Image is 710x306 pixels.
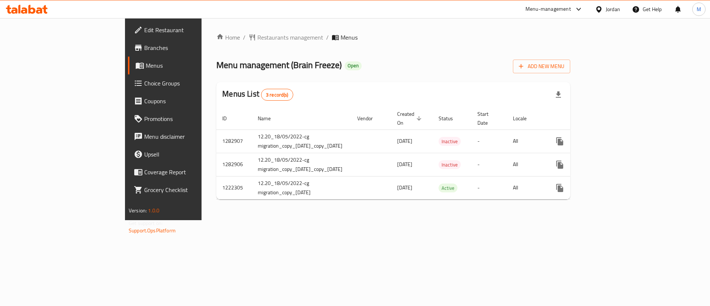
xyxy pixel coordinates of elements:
td: 12.20_18/05/2022-cg migration_copy_[DATE] [252,176,351,199]
a: Edit Restaurant [128,21,244,39]
td: All [507,176,545,199]
span: Get support on: [129,218,163,228]
span: Menus [341,33,358,42]
span: Branches [144,43,238,52]
span: Upsell [144,150,238,159]
div: Open [345,61,362,70]
button: more [551,156,569,174]
span: 1.0.0 [148,206,159,215]
span: Add New Menu [519,62,564,71]
div: Export file [550,86,567,104]
button: more [551,132,569,150]
a: Menus [128,57,244,74]
span: Menu disclaimer [144,132,238,141]
a: Menu disclaimer [128,128,244,145]
a: Choice Groups [128,74,244,92]
span: M [697,5,701,13]
td: - [471,130,507,153]
a: Support.OpsPlatform [129,226,176,235]
button: more [551,179,569,197]
li: / [243,33,246,42]
button: Change Status [569,132,586,150]
span: [DATE] [397,136,412,146]
a: Upsell [128,145,244,163]
a: Promotions [128,110,244,128]
span: [DATE] [397,183,412,192]
table: enhanced table [216,107,628,200]
span: Open [345,63,362,69]
span: 3 record(s) [261,91,293,98]
span: Inactive [439,161,461,169]
a: Restaurants management [248,33,323,42]
span: Start Date [477,110,498,127]
span: Coverage Report [144,168,238,176]
a: Grocery Checklist [128,181,244,199]
a: Coupons [128,92,244,110]
td: - [471,176,507,199]
span: Edit Restaurant [144,26,238,34]
button: Change Status [569,156,586,174]
div: Jordan [606,5,620,13]
span: Active [439,184,457,192]
span: Coupons [144,97,238,105]
a: Branches [128,39,244,57]
div: Menu-management [525,5,571,14]
span: Vendor [357,114,382,123]
span: Inactive [439,137,461,146]
th: Actions [545,107,628,130]
nav: breadcrumb [216,33,570,42]
div: Active [439,184,457,192]
span: ID [222,114,236,123]
span: Restaurants management [257,33,323,42]
span: Status [439,114,463,123]
td: 12.20_18/05/2022-cg migration_copy_[DATE]_copy_[DATE] [252,153,351,176]
span: Locale [513,114,536,123]
span: Promotions [144,114,238,123]
span: Grocery Checklist [144,185,238,194]
td: - [471,153,507,176]
span: Created On [397,110,424,127]
td: All [507,130,545,153]
h2: Menus List [222,88,293,101]
span: [DATE] [397,159,412,169]
span: Menus [146,61,238,70]
span: Choice Groups [144,79,238,88]
a: Coverage Report [128,163,244,181]
td: All [507,153,545,176]
button: Change Status [569,179,586,197]
span: Version: [129,206,147,215]
div: Total records count [261,89,293,101]
button: Add New Menu [513,60,570,73]
span: Menu management ( Brain Freeze ) [216,57,342,73]
li: / [326,33,329,42]
span: Name [258,114,280,123]
td: 12.20_18/05/2022-cg migration_copy_[DATE]_copy_[DATE] [252,130,351,153]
